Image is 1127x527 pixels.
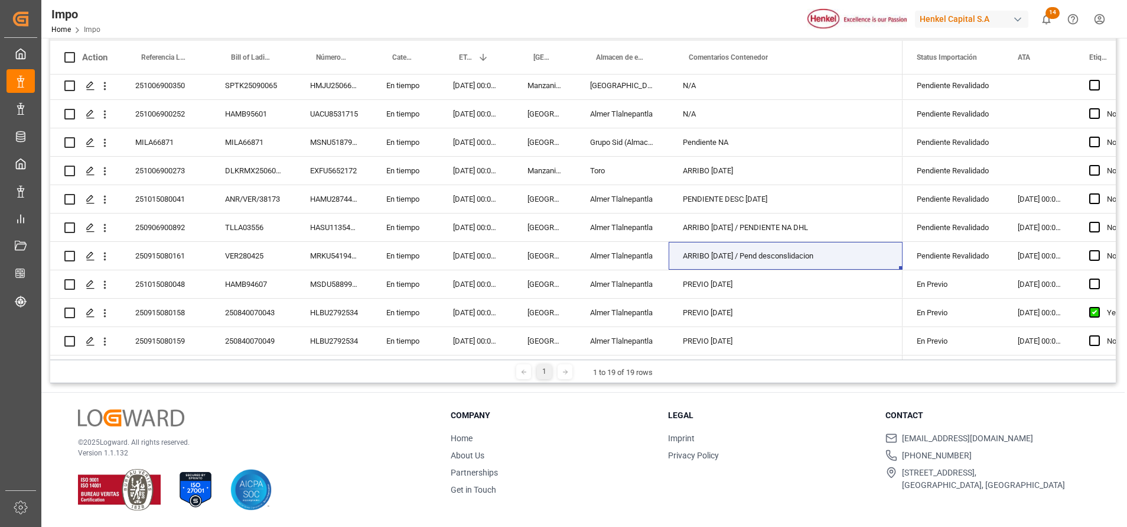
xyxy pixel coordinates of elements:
div: En Previo [917,271,989,298]
div: [DATE] 00:00:00 [1004,214,1075,241]
div: Almer Tlalnepantla [576,270,669,298]
span: [GEOGRAPHIC_DATA] - Locode [533,53,551,62]
div: ARRIBO [DATE] / PENDIENTE NA DHL [669,214,903,241]
h3: Contact [885,409,1088,422]
div: [DATE] 00:00:00 [439,327,513,355]
div: Action [82,52,108,63]
div: 251006900273 [121,157,211,185]
div: HASU1135440 [296,214,372,241]
div: [GEOGRAPHIC_DATA] [576,72,669,99]
span: Referencia Leschaco [141,53,186,62]
div: HLBU2792534 [296,327,372,355]
p: Version 1.1.132 [78,448,421,458]
a: Get in Touch [451,485,496,494]
div: Manzanillo [513,72,576,99]
div: VER280425 [211,242,296,270]
div: [GEOGRAPHIC_DATA] [513,299,576,326]
div: Almer Tlalnepantla [576,185,669,213]
div: Almer Tlalnepantla [576,100,669,128]
h3: Company [451,409,653,422]
div: HAMU2874484 [296,185,372,213]
a: Imprint [668,434,695,443]
div: En tiempo [372,128,439,156]
div: Almer Tlalnepantla [576,242,669,270]
div: MILA66871 [211,128,296,156]
div: 251015080048 [121,270,211,298]
div: [DATE] 00:00:00 [1004,185,1075,213]
div: En tiempo [372,242,439,270]
span: 14 [1045,7,1060,19]
div: [GEOGRAPHIC_DATA] [513,327,576,355]
div: TLLA03556 [211,214,296,241]
div: Almer Tlalnepantla [576,299,669,326]
div: En tiempo [372,214,439,241]
div: [GEOGRAPHIC_DATA] [513,185,576,213]
div: [GEOGRAPHIC_DATA] [513,100,576,128]
div: 1 [537,364,552,379]
div: Press SPACE to select this row. [50,185,903,214]
div: 251006900252 [121,100,211,128]
div: ANR/VER/38173 [211,185,296,213]
div: ARRIBO [DATE] / Pend desconslidacion [669,242,903,270]
div: HAMB94607 [211,270,296,298]
span: Etiquetado? [1089,53,1109,62]
a: About Us [451,451,484,460]
div: Press SPACE to select this row. [50,157,903,185]
div: [DATE] 00:00:00 [1004,327,1075,355]
span: Número de Contenedor [316,53,347,62]
div: N/A [669,100,903,128]
div: [DATE] 00:00:00 [439,299,513,326]
div: DLKRMX2506063 [211,157,296,185]
div: [GEOGRAPHIC_DATA] [513,214,576,241]
button: Henkel Capital S.A [915,8,1033,30]
div: 250906900892 [121,214,211,241]
div: En Previo [917,299,989,326]
div: En tiempo [372,299,439,326]
div: Press SPACE to select this row. [50,128,903,157]
div: Press SPACE to select this row. [50,100,903,128]
div: Impo [51,5,100,23]
div: 250840070049 [211,327,296,355]
span: Almacen de entrega [596,53,644,62]
div: HAMB95601 [211,100,296,128]
div: [GEOGRAPHIC_DATA] [513,128,576,156]
div: 1 to 19 of 19 rows [593,367,653,379]
div: 251006900350 [121,72,211,99]
div: Press SPACE to select this row. [50,270,903,299]
div: 250915080158 [121,299,211,326]
a: Partnerships [451,468,498,477]
div: No [1107,214,1120,241]
div: MILA66871 [121,128,211,156]
a: Privacy Policy [668,451,719,460]
div: En tiempo [372,270,439,298]
span: [EMAIL_ADDRESS][DOMAIN_NAME] [902,432,1033,445]
span: ETA Aduana [459,53,473,62]
div: Pendiente Revalidado [917,101,989,128]
span: Bill of Lading Number [231,53,271,62]
div: Pendiente Revalidado [917,214,989,241]
span: Status Importación [917,53,977,62]
div: 250915080161 [121,242,211,270]
span: [PHONE_NUMBER] [902,450,972,462]
div: En tiempo [372,185,439,213]
div: Press SPACE to select this row. [50,299,903,327]
div: Pendiente NA [669,128,903,156]
div: N/A [669,72,903,99]
div: Pendiente Revalidado [917,72,989,99]
div: ARRIBO [DATE] [669,157,903,185]
div: MSNU5187954 [296,128,372,156]
div: [GEOGRAPHIC_DATA] [513,270,576,298]
div: Almer Tlalnepantla [576,327,669,355]
div: Almer Tlalnepantla [576,214,669,241]
div: Press SPACE to select this row. [50,214,903,242]
div: [DATE] 00:00:00 [439,214,513,241]
div: HMJU2506631 [296,72,372,99]
div: [DATE] 00:00:00 [439,242,513,270]
div: Henkel Capital S.A [915,11,1028,28]
div: En tiempo [372,72,439,99]
a: Home [451,434,473,443]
